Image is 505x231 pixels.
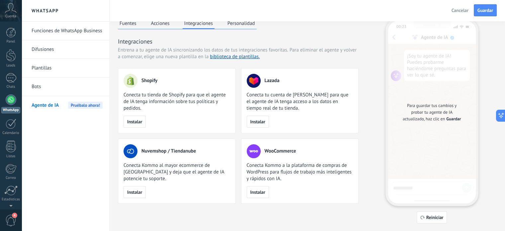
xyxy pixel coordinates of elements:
button: Instalar [247,116,269,128]
span: Conecta tu tienda de Shopify para que el agente de IA tenga información sobre tus políticas y ped... [124,92,230,112]
a: Funciones de WhatsApp Business [32,22,103,40]
a: Difusiones [32,40,103,59]
div: Correo [1,176,21,180]
div: Chats [1,85,21,89]
span: Agente de IA [32,96,59,115]
span: Instalar [127,119,142,124]
span: Para guardar tus cambios y probar tu agente de IA actualizado, haz clic en [403,103,457,122]
div: Panel [1,40,21,44]
div: Calendario [1,131,21,135]
button: Instalar [247,186,269,198]
li: Agente de IA [22,96,109,114]
a: Bots [32,77,103,96]
span: Shopify [141,77,157,84]
button: Cancelar [449,5,471,15]
a: biblioteca de plantillas. [210,54,260,60]
span: Conecta Kommo al mayor ecommerce de [GEOGRAPHIC_DATA] y deja que el agente de IA potencie tu sopo... [124,162,230,182]
button: Acciones [149,18,171,28]
div: WhatsApp [1,107,20,113]
button: Guardar [474,4,497,16]
a: Agente de IAPruébalo ahora! [32,96,103,115]
span: Cuenta [5,14,16,19]
span: Para eliminar el agente y volver a comenzar, elige una nueva plantilla en la [118,47,357,60]
span: Nuvemshop / Tiendanube [141,148,196,155]
span: Instalar [250,119,265,124]
button: Integraciones [183,18,215,29]
button: Personalidad [226,18,257,28]
span: Pruébalo ahora! [68,102,103,109]
button: Instalar [124,116,146,128]
span: Lazada [265,77,280,84]
div: Listas [1,154,21,159]
button: Reiniciar [417,211,447,223]
button: Instalar [124,186,146,198]
li: Bots [22,77,109,96]
button: Fuentes [118,18,138,28]
span: Guardar [446,116,461,122]
span: 4 [12,213,17,218]
div: Estadísticas [1,197,21,202]
h3: Integraciones [118,37,359,46]
span: Conecta tu cuenta de [PERSON_NAME] para que el agente de IA tenga acceso a los datos en tiempo re... [247,92,353,112]
li: Funciones de WhatsApp Business [22,22,109,40]
span: WooCommerce [265,148,296,155]
span: Conecta Kommo a la plataforma de compras de WordPress para flujos de trabajo más inteligentes y r... [247,162,353,182]
div: Leads [1,63,21,68]
span: Instalar [127,190,142,194]
a: Plantillas [32,59,103,77]
span: Guardar [477,8,493,13]
span: Cancelar [452,8,468,13]
li: Plantillas [22,59,109,77]
span: Instalar [250,190,265,194]
li: Difusiones [22,40,109,59]
span: Reiniciar [426,215,444,220]
span: Entrena a tu agente de IA sincronizando los datos de tus integraciones favoritas. [118,47,288,54]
